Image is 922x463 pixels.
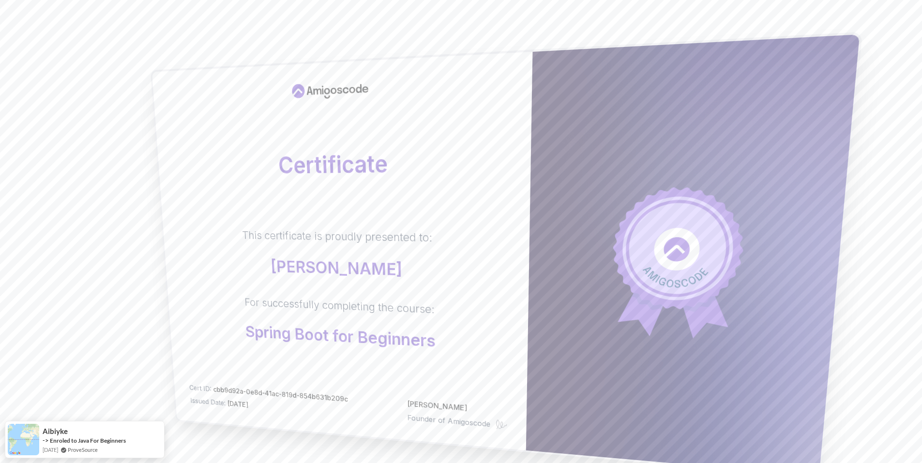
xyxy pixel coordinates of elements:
p: This certificate is proudly presented to: [242,228,432,245]
span: cbb9d92a-0e8d-41ac-819d-854b631b209c [213,385,348,403]
p: For successfully completing the course: [243,295,435,317]
p: Cert ID: [189,383,348,404]
p: [PERSON_NAME] [243,256,433,279]
a: Enroled to Java For Beginners [50,437,126,444]
span: Aibiyke [43,427,68,435]
span: [DATE] [43,446,58,454]
span: [DATE] [227,399,248,409]
h2: Certificate [173,150,510,178]
p: [PERSON_NAME] [407,398,508,417]
p: Issued Date: [190,395,348,418]
p: Founder of Amigoscode [407,412,490,430]
span: -> [43,436,49,444]
p: Spring Boot for Beginners [245,323,435,350]
a: ProveSource [68,446,98,454]
img: provesource social proof notification image [8,424,39,455]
